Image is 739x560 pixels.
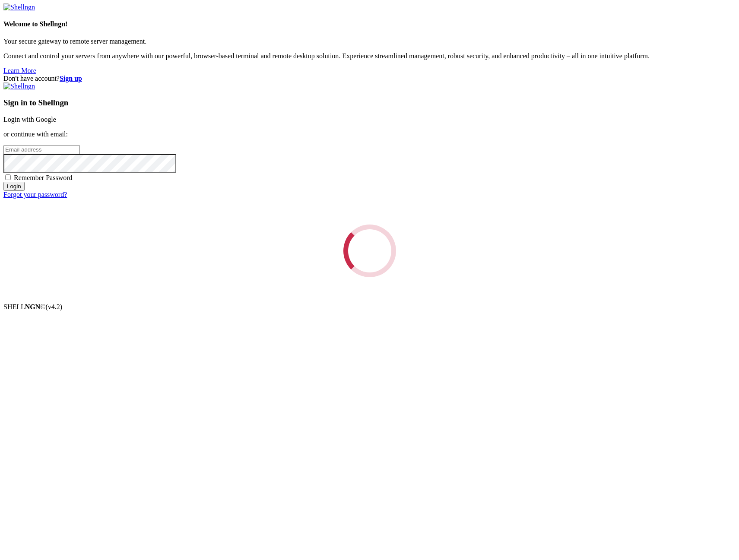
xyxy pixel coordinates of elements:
div: Loading... [343,225,396,277]
span: 4.2.0 [46,303,63,310]
p: or continue with email: [3,130,736,138]
img: Shellngn [3,3,35,11]
p: Your secure gateway to remote server management. [3,38,736,45]
span: SHELL © [3,303,62,310]
b: NGN [25,303,41,310]
a: Forgot your password? [3,191,67,198]
input: Email address [3,145,80,154]
h4: Welcome to Shellngn! [3,20,736,28]
a: Learn More [3,67,36,74]
div: Don't have account? [3,75,736,82]
span: Remember Password [14,174,73,181]
img: Shellngn [3,82,35,90]
a: Sign up [60,75,82,82]
input: Remember Password [5,174,11,180]
a: Login with Google [3,116,56,123]
h3: Sign in to Shellngn [3,98,736,108]
input: Login [3,182,25,191]
p: Connect and control your servers from anywhere with our powerful, browser-based terminal and remo... [3,52,736,60]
